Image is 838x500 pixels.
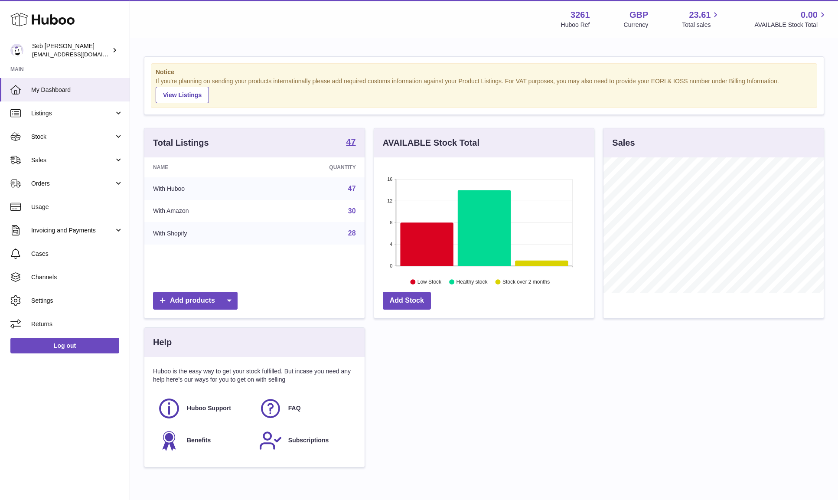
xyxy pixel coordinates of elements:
[153,292,238,310] a: Add products
[387,176,392,182] text: 16
[31,250,123,258] span: Cases
[10,44,23,57] img: ecom@bravefoods.co.uk
[682,9,721,29] a: 23.61 Total sales
[153,337,172,348] h3: Help
[31,180,114,188] span: Orders
[348,185,356,192] a: 47
[801,9,818,21] span: 0.00
[259,429,352,452] a: Subscriptions
[157,397,250,420] a: Huboo Support
[32,42,110,59] div: Seb [PERSON_NAME]
[31,203,123,211] span: Usage
[624,21,649,29] div: Currency
[144,200,265,222] td: With Amazon
[754,21,828,29] span: AVAILABLE Stock Total
[156,87,209,103] a: View Listings
[571,9,590,21] strong: 3261
[32,51,127,58] span: [EMAIL_ADDRESS][DOMAIN_NAME]
[31,320,123,328] span: Returns
[31,297,123,305] span: Settings
[288,404,301,412] span: FAQ
[31,109,114,118] span: Listings
[390,220,392,225] text: 8
[187,404,231,412] span: Huboo Support
[682,21,721,29] span: Total sales
[31,133,114,141] span: Stock
[502,279,550,285] text: Stock over 2 months
[348,229,356,237] a: 28
[561,21,590,29] div: Huboo Ref
[187,436,211,444] span: Benefits
[456,279,488,285] text: Healthy stock
[383,137,479,149] h3: AVAILABLE Stock Total
[157,429,250,452] a: Benefits
[387,198,392,203] text: 12
[417,279,442,285] text: Low Stock
[156,68,812,76] strong: Notice
[612,137,635,149] h3: Sales
[259,397,352,420] a: FAQ
[31,156,114,164] span: Sales
[144,222,265,245] td: With Shopify
[153,137,209,149] h3: Total Listings
[265,157,365,177] th: Quantity
[754,9,828,29] a: 0.00 AVAILABLE Stock Total
[144,157,265,177] th: Name
[383,292,431,310] a: Add Stock
[348,207,356,215] a: 30
[153,367,356,384] p: Huboo is the easy way to get your stock fulfilled. But incase you need any help here's our ways f...
[689,9,711,21] span: 23.61
[346,137,355,146] strong: 47
[10,338,119,353] a: Log out
[144,177,265,200] td: With Huboo
[31,273,123,281] span: Channels
[31,86,123,94] span: My Dashboard
[156,77,812,103] div: If you're planning on sending your products internationally please add required customs informati...
[629,9,648,21] strong: GBP
[346,137,355,148] a: 47
[390,242,392,247] text: 4
[288,436,329,444] span: Subscriptions
[390,263,392,268] text: 0
[31,226,114,235] span: Invoicing and Payments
